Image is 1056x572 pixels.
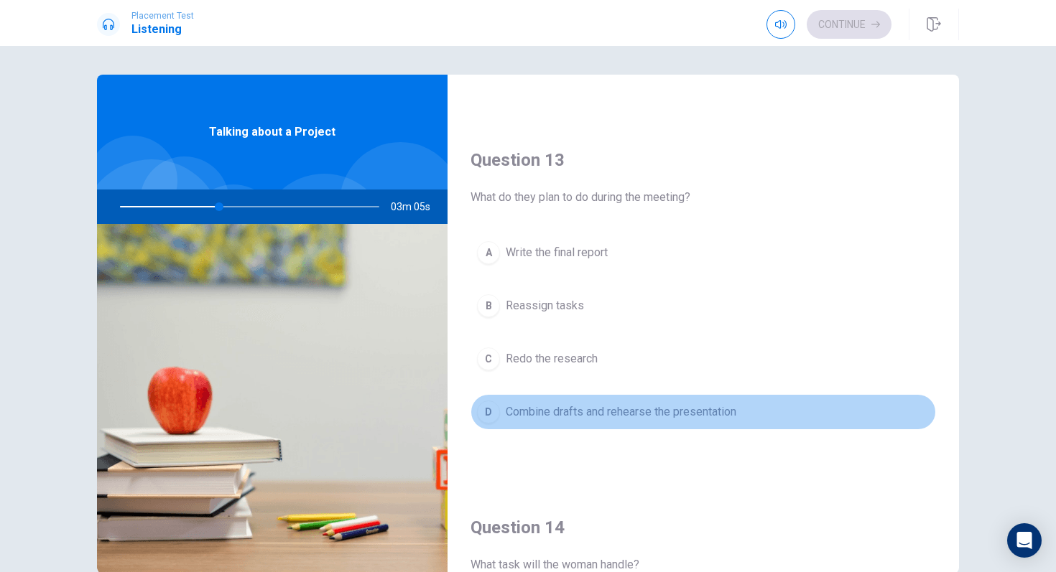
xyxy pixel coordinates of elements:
button: BReassign tasks [471,288,936,324]
h1: Listening [131,21,194,38]
div: C [477,347,500,370]
span: 03m 05s [391,189,442,224]
h4: Question 14 [471,516,936,539]
span: Talking about a Project [209,123,335,141]
button: DCombine drafts and rehearse the presentation [471,394,936,430]
span: Reassign tasks [506,297,584,314]
button: AWrite the final report [471,235,936,271]
div: D [477,400,500,423]
div: A [477,241,500,264]
span: Combine drafts and rehearse the presentation [506,403,736,421]
button: CRedo the research [471,341,936,377]
span: Write the final report [506,244,608,261]
h4: Question 13 [471,149,936,172]
span: Redo the research [506,350,598,367]
span: What do they plan to do during the meeting? [471,189,936,206]
span: Placement Test [131,11,194,21]
div: B [477,294,500,317]
div: Open Intercom Messenger [1007,523,1042,558]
